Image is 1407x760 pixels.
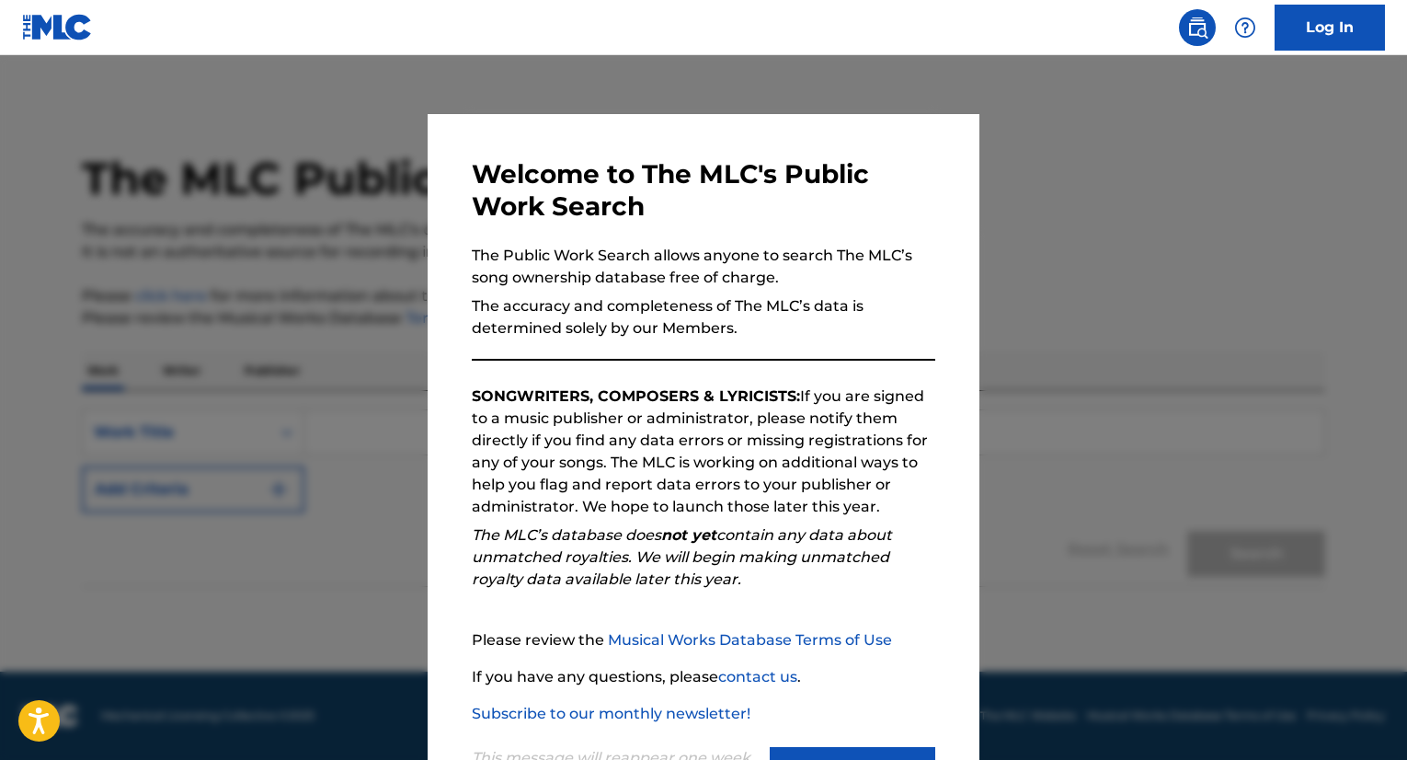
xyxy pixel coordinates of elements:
[22,14,93,40] img: MLC Logo
[472,158,935,223] h3: Welcome to The MLC's Public Work Search
[1179,9,1216,46] a: Public Search
[472,295,935,340] p: The accuracy and completeness of The MLC’s data is determined solely by our Members.
[472,705,750,722] a: Subscribe to our monthly newsletter!
[472,387,800,405] strong: SONGWRITERS, COMPOSERS & LYRICISTS:
[472,629,935,651] p: Please review the
[472,245,935,289] p: The Public Work Search allows anyone to search The MLC’s song ownership database free of charge.
[661,526,716,544] strong: not yet
[1234,17,1256,39] img: help
[608,631,892,649] a: Musical Works Database Terms of Use
[472,526,892,588] em: The MLC’s database does contain any data about unmatched royalties. We will begin making unmatche...
[1186,17,1208,39] img: search
[472,666,935,688] p: If you have any questions, please .
[718,668,797,685] a: contact us
[1275,5,1385,51] a: Log In
[472,386,935,518] p: If you are signed to a music publisher or administrator, please notify them directly if you find ...
[1227,9,1264,46] div: Help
